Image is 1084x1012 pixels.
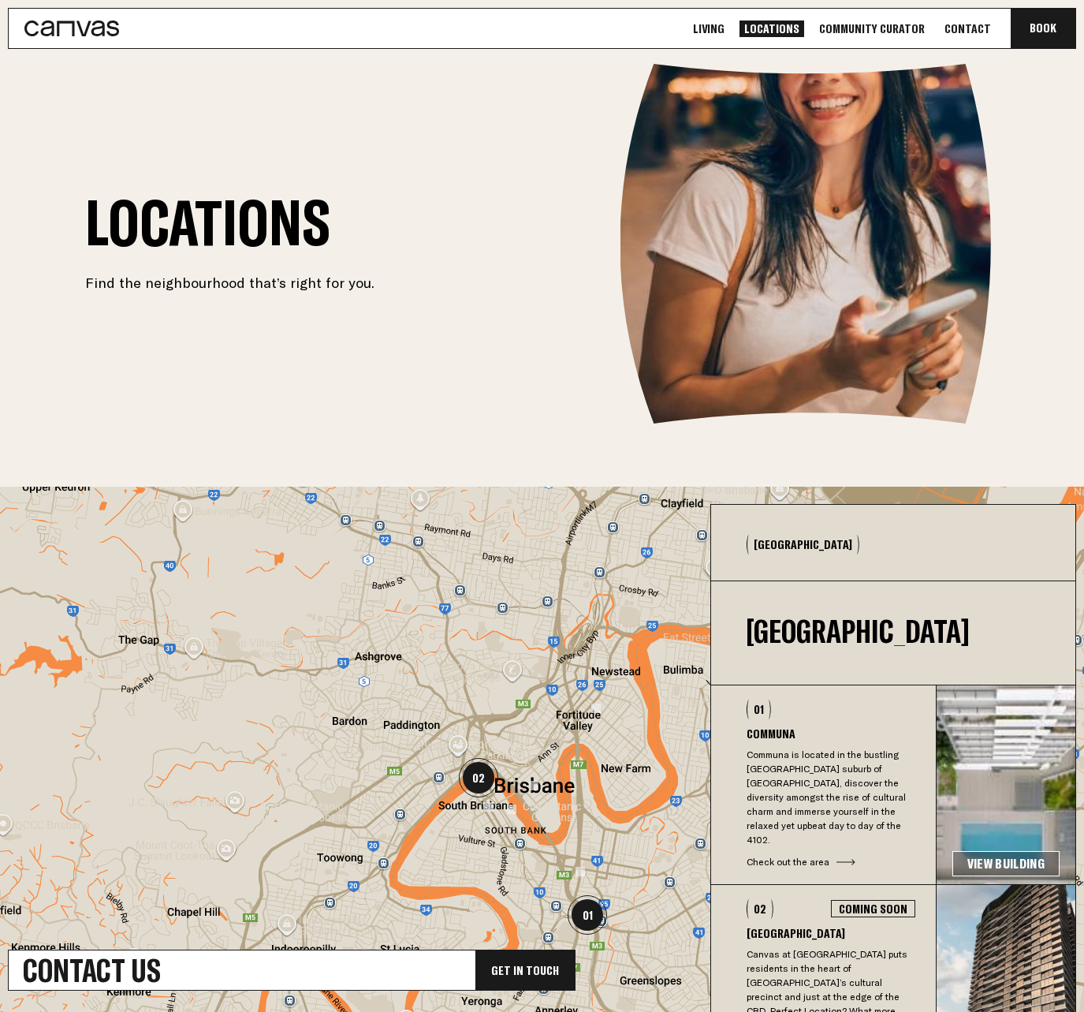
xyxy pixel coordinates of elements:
[85,195,374,250] h1: Locations
[1011,9,1075,48] button: Book
[952,851,1060,876] a: View Building
[831,900,915,917] div: Coming Soon
[747,855,915,869] div: Check out the area
[814,21,929,37] a: Community Curator
[475,950,575,990] div: Get In Touch
[747,899,773,919] div: 02
[8,950,576,991] a: Contact UsGet In Touch
[747,748,915,847] p: Communa is located in the bustling [GEOGRAPHIC_DATA] suburb of [GEOGRAPHIC_DATA], discover the di...
[747,727,915,740] h3: Communa
[568,895,607,935] div: 01
[711,685,936,884] button: 01CommunaCommuna is located in the bustling [GEOGRAPHIC_DATA] suburb of [GEOGRAPHIC_DATA], discov...
[85,274,374,293] p: Find the neighbourhood that’s right for you.
[747,700,771,719] div: 01
[937,685,1075,884] img: 67b7cc4d9422ff3188516097c9650704bc7da4d7-3375x1780.jpg
[940,21,996,37] a: Contact
[747,927,915,939] h3: [GEOGRAPHIC_DATA]
[688,21,729,37] a: Living
[747,535,859,555] button: [GEOGRAPHIC_DATA]
[620,64,1000,424] img: Canvas_living_locations
[459,758,498,797] div: 02
[739,21,804,37] a: Locations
